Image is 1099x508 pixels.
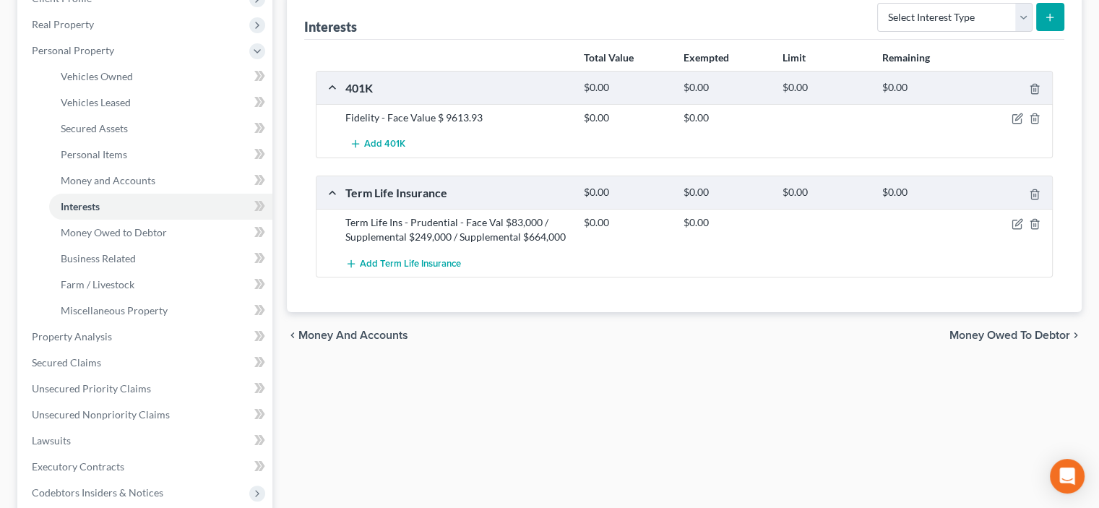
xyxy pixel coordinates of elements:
[298,330,408,341] span: Money and Accounts
[49,298,272,324] a: Miscellaneous Property
[338,111,577,125] div: Fidelity - Face Value $ 9613.93
[61,226,167,238] span: Money Owed to Debtor
[1050,459,1085,494] div: Open Intercom Messenger
[676,111,775,125] div: $0.00
[949,330,1082,341] button: Money Owed to Debtor chevron_right
[32,356,101,369] span: Secured Claims
[49,64,272,90] a: Vehicles Owned
[61,174,155,186] span: Money and Accounts
[32,434,71,447] span: Lawsuits
[32,460,124,473] span: Executory Contracts
[287,330,298,341] i: chevron_left
[676,81,775,95] div: $0.00
[20,324,272,350] a: Property Analysis
[61,200,100,212] span: Interests
[783,51,806,64] strong: Limit
[61,252,136,264] span: Business Related
[304,18,357,35] div: Interests
[32,44,114,56] span: Personal Property
[20,376,272,402] a: Unsecured Priority Claims
[49,246,272,272] a: Business Related
[20,454,272,480] a: Executory Contracts
[338,185,577,200] div: Term Life Insurance
[684,51,729,64] strong: Exempted
[577,215,676,230] div: $0.00
[949,330,1070,341] span: Money Owed to Debtor
[32,18,94,30] span: Real Property
[20,428,272,454] a: Lawsuits
[32,330,112,343] span: Property Analysis
[49,90,272,116] a: Vehicles Leased
[49,116,272,142] a: Secured Assets
[577,81,676,95] div: $0.00
[20,350,272,376] a: Secured Claims
[49,142,272,168] a: Personal Items
[49,220,272,246] a: Money Owed to Debtor
[775,186,874,199] div: $0.00
[49,168,272,194] a: Money and Accounts
[32,408,170,421] span: Unsecured Nonpriority Claims
[345,131,409,158] button: Add 401K
[338,80,577,95] div: 401K
[584,51,634,64] strong: Total Value
[61,122,128,134] span: Secured Assets
[49,272,272,298] a: Farm / Livestock
[49,194,272,220] a: Interests
[577,186,676,199] div: $0.00
[287,330,408,341] button: chevron_left Money and Accounts
[875,81,974,95] div: $0.00
[61,148,127,160] span: Personal Items
[882,51,930,64] strong: Remaining
[32,382,151,395] span: Unsecured Priority Claims
[61,278,134,290] span: Farm / Livestock
[360,258,461,270] span: Add Term Life Insurance
[338,215,577,244] div: Term Life Ins - Prudential - Face Val $83,000 / Supplemental $249,000 / Supplemental $664,000
[20,402,272,428] a: Unsecured Nonpriority Claims
[676,215,775,230] div: $0.00
[32,486,163,499] span: Codebtors Insiders & Notices
[1070,330,1082,341] i: chevron_right
[676,186,775,199] div: $0.00
[364,139,405,150] span: Add 401K
[61,70,133,82] span: Vehicles Owned
[577,111,676,125] div: $0.00
[61,304,168,317] span: Miscellaneous Property
[775,81,874,95] div: $0.00
[875,186,974,199] div: $0.00
[345,250,461,277] button: Add Term Life Insurance
[61,96,131,108] span: Vehicles Leased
